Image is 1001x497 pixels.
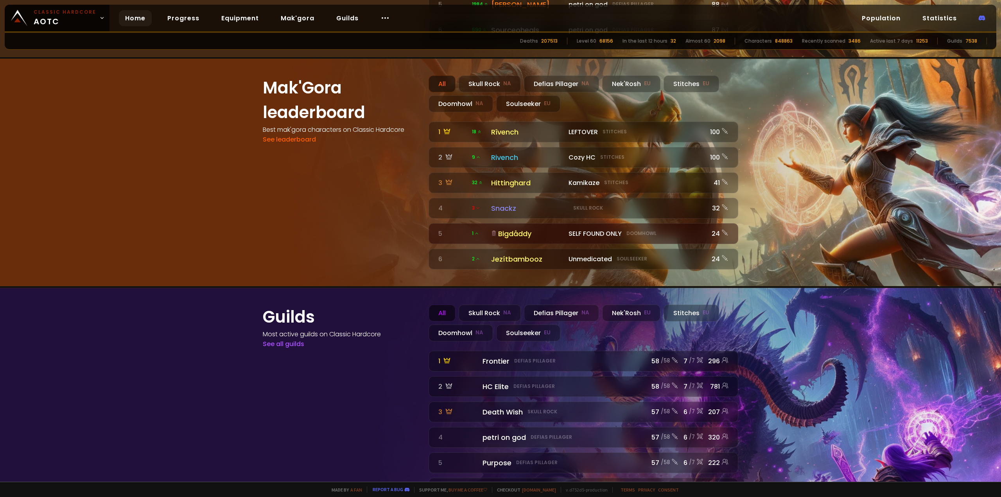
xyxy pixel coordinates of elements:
[714,38,725,45] div: 2098
[524,305,599,321] div: Defias Pillager
[622,38,667,45] div: In the last 12 hours
[472,230,479,237] span: 1
[544,100,551,108] small: EU
[671,38,676,45] div: 32
[438,153,467,162] div: 2
[414,487,487,493] span: Support me,
[263,75,419,125] h1: Mak'Gora leaderboard
[602,305,660,321] div: Nek'Rosh
[658,487,679,493] a: Consent
[475,100,483,108] small: NA
[621,487,635,493] a: Terms
[644,80,651,88] small: EU
[459,75,521,92] div: Skull Rock
[429,147,738,168] a: 2 9RivenchCozy HCStitches100
[263,125,419,135] h4: Best mak'gora characters on Classic Hardcore
[263,339,304,348] a: See all guilds
[459,305,521,321] div: Skull Rock
[522,487,556,493] a: [DOMAIN_NAME]
[544,329,551,337] small: EU
[577,38,596,45] div: Level 60
[856,10,907,26] a: Population
[617,255,647,262] small: Soulseeker
[429,95,493,112] div: Doomhowl
[638,487,655,493] a: Privacy
[263,329,419,339] h4: Most active guilds on Classic Hardcore
[215,10,265,26] a: Equipment
[496,325,560,341] div: Soulseeker
[429,427,738,448] a: 4 petri on godDefias Pillager57 /586/7320
[429,172,738,193] a: 3 32 HittinghardKamikazeStitches41
[438,229,467,239] div: 5
[569,127,703,137] div: LEFTOVER
[708,178,728,188] div: 41
[34,9,96,16] small: Classic Hardcore
[603,128,627,135] small: Stitches
[119,10,152,26] a: Home
[429,122,738,142] a: 1 18 RîvenchLEFTOVERStitches100
[491,152,564,163] div: Rivench
[520,38,538,45] div: Deaths
[581,309,589,317] small: NA
[947,38,962,45] div: Guilds
[429,452,738,473] a: 5 PurposeDefias Pillager57 /586/7222
[5,5,109,31] a: Classic HardcoreAOTC
[274,10,321,26] a: Mak'gora
[802,38,845,45] div: Recently scanned
[373,486,403,492] a: Report a bug
[664,305,719,321] div: Stitches
[503,80,511,88] small: NA
[438,203,467,213] div: 4
[330,10,365,26] a: Guilds
[472,1,488,8] span: 1984
[438,254,467,264] div: 6
[708,254,728,264] div: 24
[429,402,738,422] a: 3 Death WishSkull Rock57 /586/7207
[429,305,456,321] div: All
[849,38,861,45] div: 3486
[263,305,419,329] h1: Guilds
[438,178,467,188] div: 3
[573,205,603,212] small: Skull Rock
[496,95,560,112] div: Soulseeker
[664,75,719,92] div: Stitches
[569,178,703,188] div: Kamikaze
[34,9,96,27] span: AOTC
[492,487,556,493] span: Checkout
[438,127,467,137] div: 1
[569,229,703,239] div: SELF FOUND ONLY
[561,487,608,493] span: v. d752d5 - production
[491,254,564,264] div: Jezítbambooz
[350,487,362,493] a: a fan
[524,75,599,92] div: Defias Pillager
[626,230,657,237] small: Doomhowl
[429,325,493,341] div: Doomhowl
[721,1,728,9] small: ilvl
[775,38,793,45] div: 848863
[503,309,511,317] small: NA
[161,10,206,26] a: Progress
[708,203,728,213] div: 32
[429,75,456,92] div: All
[429,198,738,219] a: 4 3 SnackzSkull Rock32
[263,135,316,144] a: See leaderboard
[429,223,738,244] a: 5 1BigdåddySELF FOUND ONLYDoomhowl24
[491,178,564,188] div: Hittinghard
[644,309,651,317] small: EU
[491,203,564,214] div: Snackz
[569,153,703,162] div: Cozy HC
[604,179,628,186] small: Stitches
[744,38,772,45] div: Characters
[870,38,913,45] div: Active last 7 days
[602,75,660,92] div: Nek'Rosh
[612,1,654,8] small: Defias Pillager
[708,229,728,239] div: 24
[703,309,709,317] small: EU
[965,38,977,45] div: 7538
[429,376,738,397] a: 2 HC EliteDefias Pillager58 /587/7781
[475,329,483,337] small: NA
[429,249,738,269] a: 6 2JezítbamboozUnmedicatedSoulseeker24
[708,127,728,137] div: 100
[429,351,738,371] a: 1 FrontierDefias Pillager58 /587/7296
[472,205,480,212] span: 3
